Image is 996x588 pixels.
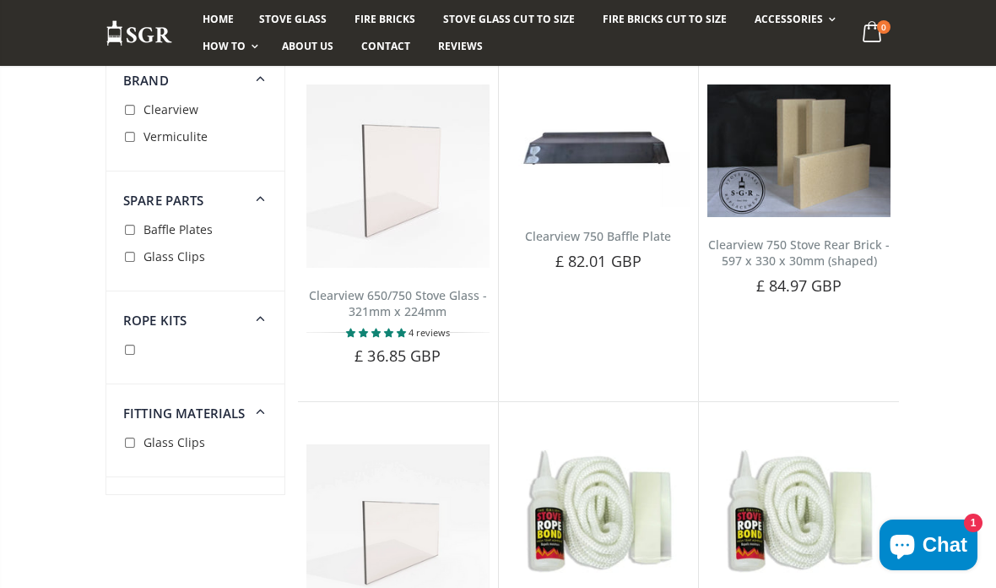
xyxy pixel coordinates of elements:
span: Stove Glass [259,12,327,26]
img: Clearview Pioneer 400 door rope kit (P40CP040) [507,444,690,585]
span: 0 [877,20,890,34]
a: Clearview 650/750 Stove Glass - 321mm x 224mm [309,287,487,319]
a: How To [190,33,267,60]
span: Fitting Materials [123,405,246,422]
span: 4 reviews [409,326,450,339]
span: Vermiculite [143,128,208,144]
span: £ 84.97 GBP [756,275,842,296]
span: Brand [123,72,169,89]
a: Reviews [425,33,495,60]
span: Contact [361,39,410,53]
span: About us [282,39,333,53]
span: Clearview [143,101,198,117]
img: Clearview 750 Baffle Plate [507,84,690,207]
a: About us [269,33,346,60]
span: Accessories [755,12,823,26]
a: 0 [856,17,890,50]
a: Fire Bricks Cut To Size [590,6,739,33]
img: Clearview Pioneer 400 & 400P glass rope and adhesive kit (P40CP043) [707,444,890,585]
img: Clearview 650/750 replacement stove glass [306,84,490,268]
a: Home [190,6,246,33]
a: Clearview 750 Baffle Plate [525,228,671,244]
span: Glass Clips [143,434,205,450]
inbox-online-store-chat: Shopify online store chat [874,520,982,574]
a: Fire Bricks [342,6,428,33]
span: Glass Clips [143,248,205,264]
span: £ 82.01 GBP [555,251,641,271]
img: Stove Glass Replacement [106,19,173,47]
span: Home [203,12,234,26]
span: Fire Bricks [355,12,415,26]
a: Stove Glass Cut To Size [430,6,587,33]
span: £ 36.85 GBP [355,346,441,366]
span: Fire Bricks Cut To Size [603,12,727,26]
span: Reviews [438,39,483,53]
span: Stove Glass Cut To Size [443,12,574,26]
span: 5.00 stars [346,326,409,339]
a: Clearview 750 Stove Rear Brick - 597 x 330 x 30mm (shaped) [708,237,890,269]
span: Rope Kits [123,312,187,329]
a: Contact [349,33,423,60]
img: Aarrow Ecoburn side fire brick (set of 2) [707,84,890,217]
a: Stove Glass [246,6,339,33]
span: Spare Parts [123,192,204,209]
span: Baffle Plates [143,221,213,237]
span: How To [203,39,246,53]
a: Accessories [742,6,844,33]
